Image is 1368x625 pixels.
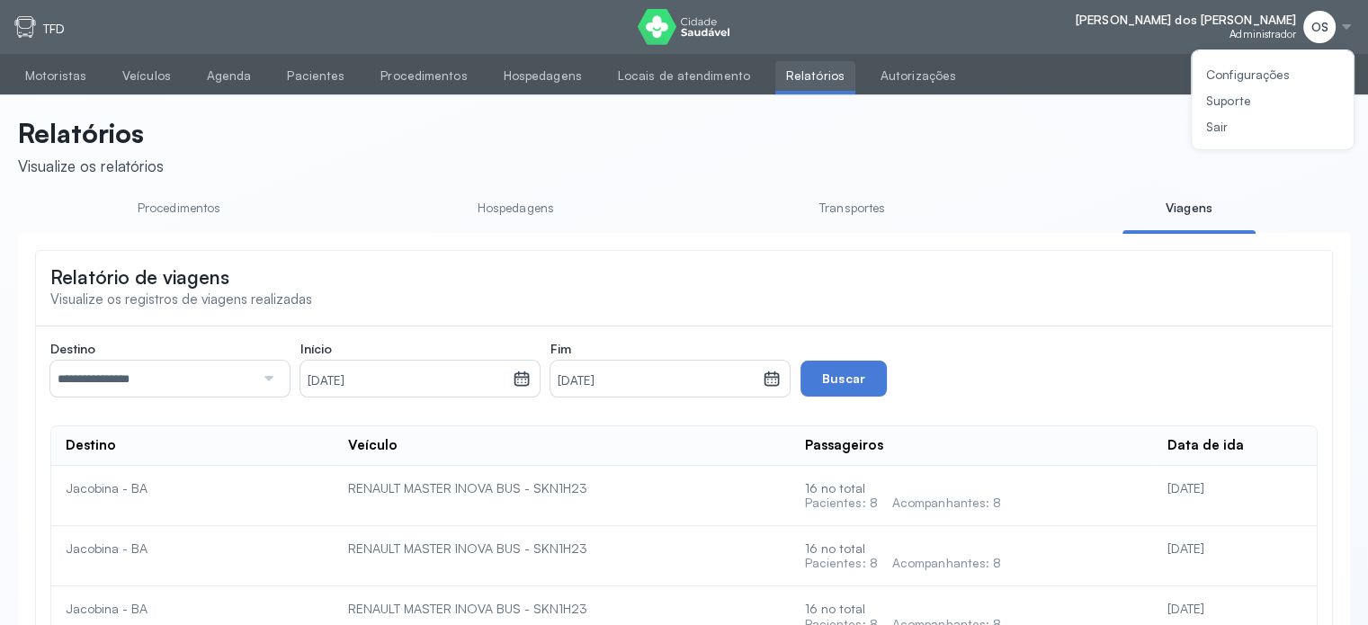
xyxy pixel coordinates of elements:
[493,61,593,91] a: Hospedagens
[449,193,582,223] a: Hospedagens
[348,601,776,617] div: RENAULT MASTER INOVA BUS - SKN1H23
[805,496,878,511] div: Pacientes: 8
[1076,13,1296,28] span: [PERSON_NAME] dos [PERSON_NAME]
[348,540,776,557] div: RENAULT MASTER INOVA BUS - SKN1H23
[1167,601,1302,617] div: [DATE]
[1122,193,1256,223] a: Viagens
[308,372,505,390] small: [DATE]
[805,540,1140,571] div: 16 no total
[1206,67,1290,83] div: Configurações
[550,341,571,357] span: Fim
[66,480,319,496] div: Jacobina - BA
[14,61,97,91] a: Motoristas
[348,437,398,454] div: Veículo
[50,341,95,357] span: Destino
[1206,120,1290,135] div: Sair
[18,117,164,149] p: Relatórios
[1310,20,1328,35] span: OS
[892,496,1002,511] div: Acompanhantes: 8
[805,480,1140,511] div: 16 no total
[1167,437,1244,454] div: Data de ida
[558,372,756,390] small: [DATE]
[607,61,761,91] a: Locais de atendimento
[14,16,36,38] img: tfd.svg
[300,341,332,357] span: Início
[348,480,776,496] div: RENAULT MASTER INOVA BUS - SKN1H23
[112,61,182,91] a: Veículos
[66,540,319,557] div: Jacobina - BA
[1229,28,1296,40] span: Administrador
[50,290,312,308] span: Visualize os registros de viagens realizadas
[786,193,919,223] a: Transportes
[1167,480,1302,496] div: [DATE]
[1206,94,1290,109] div: Suporte
[370,61,478,91] a: Procedimentos
[1167,540,1302,557] div: [DATE]
[805,437,883,454] div: Passageiros
[800,361,887,397] button: Buscar
[18,156,164,175] div: Visualize os relatórios
[805,556,878,571] div: Pacientes: 8
[870,61,967,91] a: Autorizações
[638,9,730,45] img: logo do Cidade Saudável
[775,61,855,91] a: Relatórios
[50,265,229,289] span: Relatório de viagens
[276,61,355,91] a: Pacientes
[892,556,1002,571] div: Acompanhantes: 8
[66,437,116,454] div: Destino
[43,22,65,37] p: TFD
[196,61,263,91] a: Agenda
[66,601,319,617] div: Jacobina - BA
[112,193,246,223] a: Procedimentos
